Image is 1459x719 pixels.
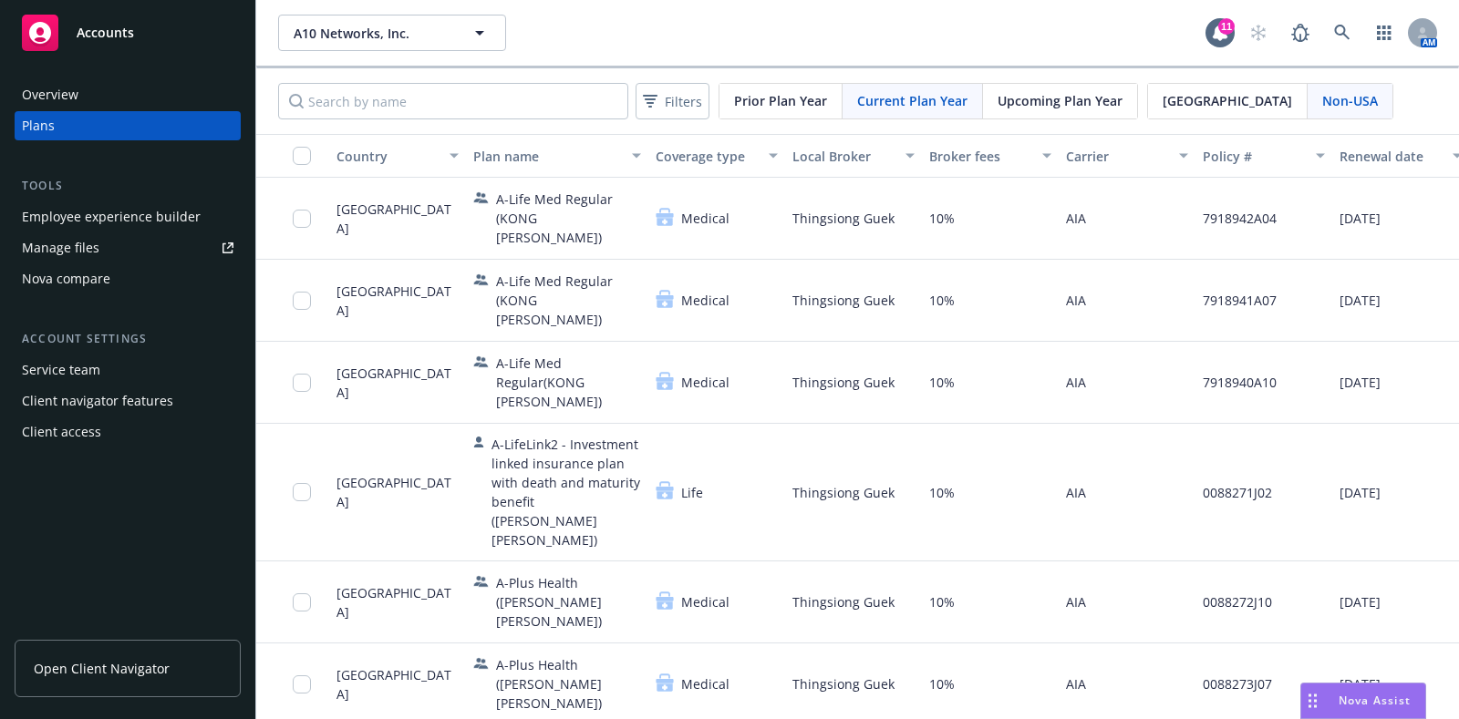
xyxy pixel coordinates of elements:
[15,111,241,140] a: Plans
[15,80,241,109] a: Overview
[681,674,729,693] span: Medical
[929,147,1031,166] div: Broker fees
[336,473,459,511] span: [GEOGRAPHIC_DATA]
[1163,91,1292,110] span: [GEOGRAPHIC_DATA]
[1366,15,1402,51] a: Switch app
[785,134,922,178] button: Local Broker
[15,417,241,447] a: Client access
[1203,209,1277,228] span: 7918942A04
[15,202,241,231] a: Employee experience builder
[792,209,895,228] span: Thingsiong Guek
[1340,483,1381,502] span: [DATE]
[496,190,641,247] span: A-Life Med Regular (KONG [PERSON_NAME])
[665,92,702,111] span: Filters
[294,24,451,43] span: A10 Networks, Inc.
[1301,683,1324,718] div: Drag to move
[929,209,955,228] span: 10%
[792,483,895,502] span: Thingsiong Guek
[929,674,955,693] span: 10%
[1340,147,1442,166] div: Renewal date
[293,483,311,501] input: Toggle Row Selected
[22,80,78,109] div: Overview
[22,355,100,385] div: Service team
[734,91,827,110] span: Prior Plan Year
[857,91,967,110] span: Current Plan Year
[336,583,459,621] span: [GEOGRAPHIC_DATA]
[336,364,459,402] span: [GEOGRAPHIC_DATA]
[1066,592,1086,611] span: AIA
[648,134,785,178] button: Coverage type
[492,435,641,550] span: A-LifeLink2 - Investment linked insurance plan with death and maturity benefit ([PERSON_NAME] [PE...
[929,373,955,392] span: 10%
[15,233,241,262] a: Manage files
[1300,683,1426,719] button: Nova Assist
[792,373,895,392] span: Thingsiong Guek
[681,483,703,502] span: Life
[77,26,134,40] span: Accounts
[15,355,241,385] a: Service team
[34,659,170,678] span: Open Client Navigator
[293,374,311,392] input: Toggle Row Selected
[1066,147,1168,166] div: Carrier
[1340,291,1381,310] span: [DATE]
[329,134,466,178] button: Country
[496,573,641,631] span: A-Plus Health ([PERSON_NAME] [PERSON_NAME])
[293,593,311,611] input: Toggle Row Selected
[1066,291,1086,310] span: AIA
[15,264,241,293] a: Nova compare
[15,386,241,416] a: Client navigator features
[1340,373,1381,392] span: [DATE]
[1066,209,1086,228] span: AIA
[1340,592,1381,611] span: [DATE]
[278,83,628,119] input: Search by name
[293,292,311,310] input: Toggle Row Selected
[1203,373,1277,392] span: 7918940A10
[929,592,955,611] span: 10%
[22,386,173,416] div: Client navigator features
[998,91,1123,110] span: Upcoming Plan Year
[15,7,241,58] a: Accounts
[15,330,241,348] div: Account settings
[1240,15,1277,51] a: Start snowing
[496,272,641,329] span: A-Life Med Regular (KONG [PERSON_NAME])
[1218,18,1235,35] div: 11
[22,233,99,262] div: Manage files
[636,83,709,119] button: Filters
[1066,483,1086,502] span: AIA
[792,674,895,693] span: Thingsiong Guek
[792,592,895,611] span: Thingsiong Guek
[1203,674,1272,693] span: 0088273J07
[22,264,110,293] div: Nova compare
[929,291,955,310] span: 10%
[1203,147,1305,166] div: Policy #
[1203,483,1272,502] span: 0088271J02
[792,291,895,310] span: Thingsiong Guek
[1282,15,1319,51] a: Report a Bug
[1322,91,1378,110] span: Non-USA
[22,417,101,447] div: Client access
[466,134,648,178] button: Plan name
[336,147,439,166] div: Country
[639,88,706,115] span: Filters
[1340,209,1381,228] span: [DATE]
[681,209,729,228] span: Medical
[293,147,311,165] input: Select all
[1066,674,1086,693] span: AIA
[681,592,729,611] span: Medical
[22,202,201,231] div: Employee experience builder
[278,15,506,51] button: A10 Networks, Inc.
[792,147,895,166] div: Local Broker
[1340,674,1381,693] span: [DATE]
[293,210,311,228] input: Toggle Row Selected
[336,665,459,704] span: [GEOGRAPHIC_DATA]
[656,147,758,166] div: Coverage type
[22,111,55,140] div: Plans
[496,655,641,713] span: A-Plus Health ([PERSON_NAME] [PERSON_NAME])
[1059,134,1195,178] button: Carrier
[293,675,311,693] input: Toggle Row Selected
[336,200,459,238] span: [GEOGRAPHIC_DATA]
[15,177,241,195] div: Tools
[1203,592,1272,611] span: 0088272J10
[1066,373,1086,392] span: AIA
[681,373,729,392] span: Medical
